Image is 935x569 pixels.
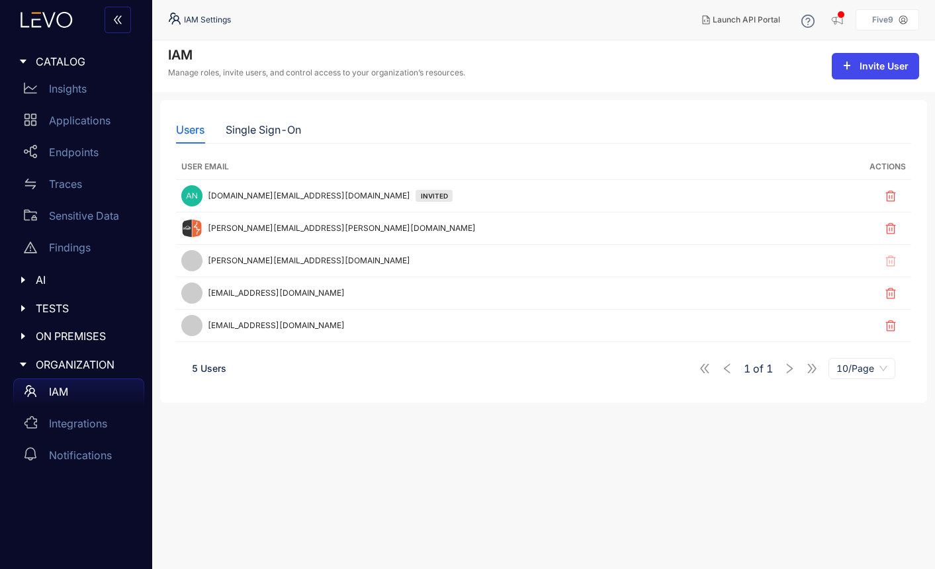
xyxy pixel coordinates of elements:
div: CATALOG [8,48,144,75]
p: Five9 [872,15,893,24]
p: IAM [49,386,68,398]
a: Insights [13,75,144,107]
button: double-left [105,7,131,33]
a: Sensitive Data [13,202,144,234]
p: Manage roles, invite users, and control access to your organization’s resources. [168,68,465,77]
a: Endpoints [13,139,144,171]
p: Insights [49,83,87,95]
a: Findings [13,234,144,266]
div: Single Sign-On [226,124,301,136]
span: AI [36,274,134,286]
span: warning [24,241,37,254]
span: caret-right [19,360,28,369]
span: 5 Users [192,363,226,374]
button: plusInvite User [832,53,919,79]
span: Invite User [860,61,909,71]
div: TESTS [8,294,144,322]
span: ON PREMISES [36,330,134,342]
div: Users [176,124,204,136]
div: IAM Settings [168,12,231,28]
span: [EMAIL_ADDRESS][DOMAIN_NAME] [208,321,345,330]
p: Traces [49,178,82,190]
span: CATALOG [36,56,134,67]
span: team [168,12,184,28]
th: User Email [176,154,813,180]
div: INVITED [416,190,453,202]
p: Applications [49,114,111,126]
span: TESTS [36,302,134,314]
span: 1 [766,363,773,374]
span: 1 [744,363,750,374]
a: Applications [13,107,144,139]
p: Integrations [49,417,107,429]
div: ORGANIZATION [8,351,144,378]
span: ORGANIZATION [36,359,134,371]
img: ACg8ocLH_ZN2DeaoigNIpJQrA40W2V_SXw5ho_mxIYcP48HsPvu5asc=s96-c [181,218,202,239]
span: double-left [112,15,123,26]
span: of [744,363,773,374]
span: [PERSON_NAME][EMAIL_ADDRESS][DOMAIN_NAME] [208,256,410,265]
a: Integrations [13,410,144,442]
span: Launch API Portal [713,15,780,24]
img: 425d92f184460381355772b84901e137 [181,185,202,206]
span: [DOMAIN_NAME][EMAIL_ADDRESS][DOMAIN_NAME] [208,191,410,200]
div: AI [8,266,144,294]
span: caret-right [19,57,28,66]
a: Traces [13,171,144,202]
th: Actions [813,154,911,180]
span: caret-right [19,331,28,341]
span: caret-right [19,304,28,313]
span: [EMAIL_ADDRESS][DOMAIN_NAME] [208,288,345,298]
p: Sensitive Data [49,210,119,222]
span: [PERSON_NAME][EMAIL_ADDRESS][PERSON_NAME][DOMAIN_NAME] [208,224,476,233]
p: Endpoints [49,146,99,158]
span: team [24,384,37,398]
h4: IAM [168,47,465,63]
span: caret-right [19,275,28,284]
a: IAM [13,378,144,410]
p: Notifications [49,449,112,461]
a: Notifications [13,442,144,474]
span: swap [24,177,37,191]
span: plus [842,61,852,71]
button: Launch API Portal [691,9,791,30]
p: Findings [49,241,91,253]
div: ON PREMISES [8,322,144,350]
span: 10/Page [836,359,887,378]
